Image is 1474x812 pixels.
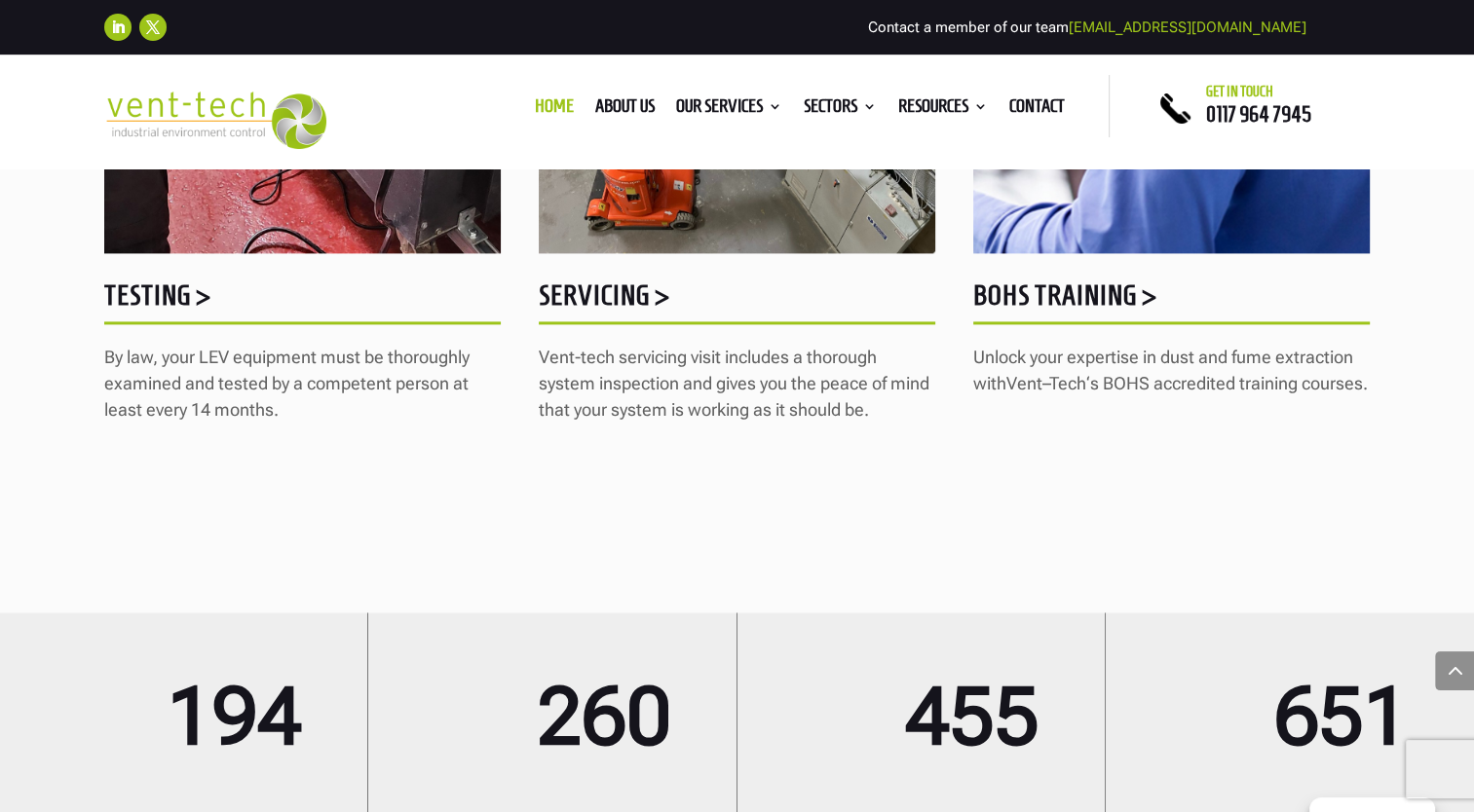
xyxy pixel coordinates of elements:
h5: Servicing > [539,281,935,319]
a: Follow on X [139,14,167,41]
p: Vent-tech servicing visit includes a thorough system inspection and gives you the peace of mind t... [539,344,935,440]
a: [EMAIL_ADDRESS][DOMAIN_NAME] [1069,18,1306,36]
span: ‘s BOHS accredited training courses. [1086,373,1368,393]
h5: Testing > [104,281,501,319]
span: Vent [1006,373,1042,393]
span: – [1042,373,1049,393]
a: About us [595,99,655,121]
a: 0117 964 7945 [1206,102,1311,126]
p: By law, your LEV equipment must be thoroughly examined and tested by a competent person at least ... [104,344,501,440]
span: 194 [168,670,302,763]
span: 455 [905,670,1039,763]
span: Get in touch [1206,84,1273,99]
span: Contact a member of our team [868,18,1306,36]
a: Contact [1009,99,1065,121]
span: Unlock your expertise in dust and fume extraction with [973,347,1353,393]
a: Follow on LinkedIn [104,14,132,41]
h5: BOHS Training > [973,281,1370,319]
a: Our Services [676,99,782,121]
a: Resources [898,99,988,121]
a: Sectors [804,99,877,121]
span: Tech [1049,373,1086,393]
span: 260 [537,670,671,763]
span: 651 [1274,670,1409,763]
a: Home [535,99,574,121]
img: 2023-09-27T08_35_16.549ZVENT-TECH---Clear-background [104,92,327,149]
